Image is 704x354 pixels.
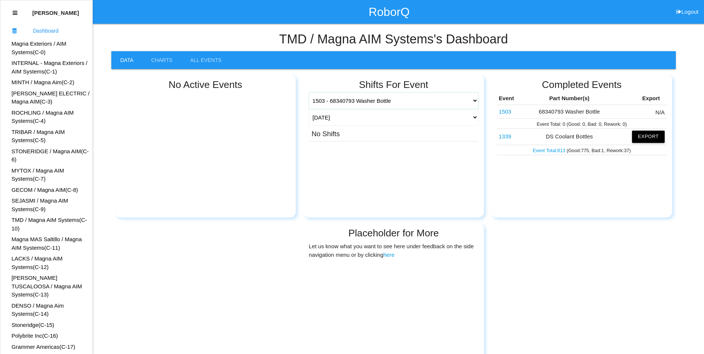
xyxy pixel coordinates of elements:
[524,92,615,105] th: Part Number(s)
[617,107,665,117] p: N/A
[32,4,79,16] p: Ryan Wheater
[0,255,92,271] div: LACKS / Magna AIM Systems's Dashboard
[0,147,92,164] div: STONERIDGE / Magna AIM's Dashboard
[12,255,63,270] a: LACKS / Magna AIM Systems(C-12)
[309,79,478,90] h2: Shifts For Event
[0,89,92,106] div: JOHNSON ELECTRIC / Magna AIM's Dashboard
[0,343,92,351] div: Grammer Americas's Dashboard
[0,78,92,87] div: MINTH / Magna Aim's Dashboard
[13,4,17,22] div: Close
[111,32,676,46] h4: TMD / Magna AIM Systems 's Dashboard
[0,197,92,213] div: SEJASMI / Magna AIM Systems's Dashboard
[497,129,524,145] td: DS Coolant Bottles
[0,216,92,233] div: TMD / Magna AIM Systems's Dashboard
[309,241,478,259] p: Let us know what you want to see here under feedback on the side navigation menu or by clicking
[497,79,667,90] h2: Completed Events
[0,59,92,76] div: INTERNAL - Magna Exteriors / AIM Systems's Dashboard
[524,129,615,145] td: DS Coolant Bottles
[0,302,92,318] div: DENSO / Magna Aim Systems's Dashboard
[0,22,92,40] a: Dashboard
[0,235,92,252] div: Magna MAS Saltillo / Magna AIM Systems's Dashboard
[0,40,92,56] div: Magna Exteriors / AIM Systems's Dashboard
[12,217,87,232] a: TMD / Magna AIM Systems(C-10)
[499,133,511,140] a: 1339
[524,105,615,118] td: 68340793 Washer Bottle
[499,119,665,128] p: Event Total: 0 (Good: 0, Bad: 0, Rework: 0)
[383,252,394,258] a: here
[142,51,181,69] a: Charts
[12,129,65,144] a: TRIBAR / Magna AIM Systems(C-5)
[499,108,511,115] a: 1503
[12,187,78,193] a: GECOM / Magna AIM(C-8)
[0,332,92,340] div: Polybrite Inc's Dashboard
[12,40,66,55] a: Magna Exteriors / AIM Systems(C-0)
[0,167,92,183] div: MYTOX / Magna AIM Systems's Dashboard
[309,228,478,239] h2: Placeholder for More
[12,109,74,124] a: ROCHLING / Magna AIM Systems(C-4)
[497,92,524,105] th: Event
[12,332,58,339] a: Polybrite Inc(C-16)
[12,197,68,212] a: SEJASMI / Magna AIM Systems(C-9)
[12,90,89,105] a: [PERSON_NAME] ELECTRIC / Magna AIM(C-3)
[12,236,82,251] a: Magna MAS Saltillo / Magna AIM Systems(C-11)
[497,105,524,118] td: 68340793 Washer Bottle
[632,131,665,142] button: Export
[12,302,64,317] a: DENSO / Magna Aim Systems(C-14)
[111,51,142,69] a: Data
[121,79,290,90] h2: No Active Events
[0,321,92,330] div: Stoneridge's Dashboard
[0,128,92,145] div: TRIBAR / Magna AIM Systems's Dashboard
[312,129,340,138] h3: No Shifts
[533,148,566,153] a: Event Total:813
[12,148,89,163] a: STONERIDGE / Magna AIM(C-6)
[12,79,74,85] a: MINTH / Magna Aim(C-2)
[12,167,64,182] a: MYTOX / Magna AIM Systems(C-7)
[499,146,665,154] p: (Good: 775 , Bad: 1 , Rework: 37 )
[0,109,92,125] div: ROCHLING / Magna AIM Systems's Dashboard
[12,275,82,298] a: [PERSON_NAME] TUSCALOOSA / Magna AIM Systems(C-13)
[12,60,88,75] a: INTERNAL - Magna Exteriors / AIM Systems(C-1)
[181,51,230,69] a: All Events
[12,322,54,328] a: Stoneridge(C-15)
[0,274,92,299] div: BROSE TUSCALOOSA / Magna AIM Systems's Dashboard
[615,92,667,105] th: Export
[0,186,92,194] div: GECOM / Magna AIM's Dashboard
[12,344,75,350] a: Grammer Americas(C-17)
